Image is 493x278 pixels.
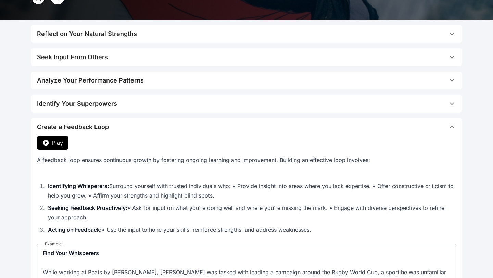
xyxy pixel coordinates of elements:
strong: Acting on Feedback: [48,226,102,233]
li: Surround yourself with trusted individuals who: • Provide insight into areas where you lack exper... [46,181,456,200]
div: Seek Input From Others [37,52,108,62]
li: • Use the input to hone your skills, reinforce strengths, and address weaknesses. [46,225,456,235]
button: Play [37,136,68,150]
button: Identify Your Superpowers [31,95,462,113]
button: Seek Input From Others [31,48,462,66]
strong: Seeking Feedback Proactively: [48,204,127,211]
strong: Identifying Whisperers: [48,182,109,189]
div: Analyze Your Performance Patterns [37,76,144,85]
span: Play [52,139,63,147]
li: • Ask for input on what you’re doing well and where you’re missing the mark. • Engage with divers... [46,203,456,222]
button: Analyze Your Performance Patterns [31,72,462,89]
strong: Find Your Whisperers [43,250,99,256]
div: Reflect on Your Natural Strengths [37,29,137,39]
button: Create a Feedback Loop [31,118,462,136]
p: A feedback loop ensures continuous growth by fostering ongoing learning and improvement. Building... [37,155,456,165]
div: Create a Feedback Loop [37,122,109,132]
button: Reflect on Your Natural Strengths [31,25,462,43]
legend: Example [43,241,64,247]
div: Identify Your Superpowers [37,99,117,109]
